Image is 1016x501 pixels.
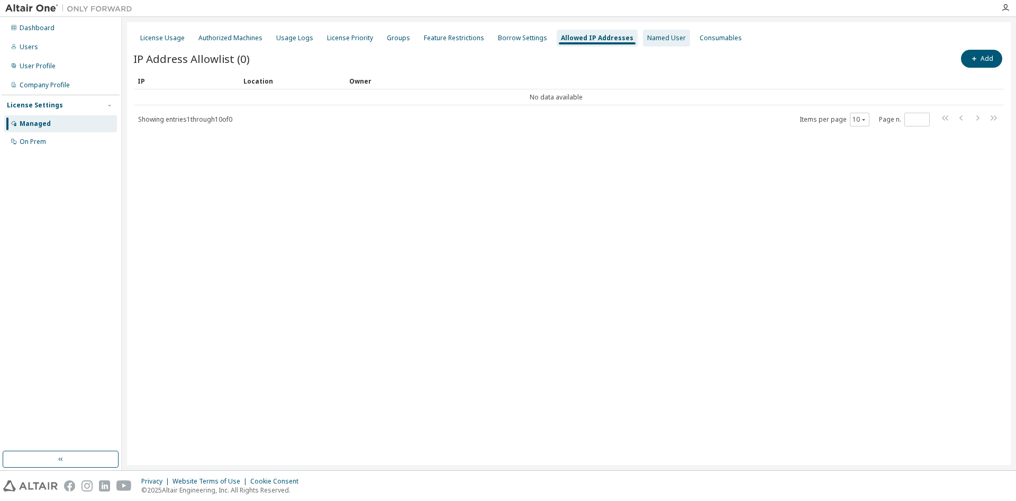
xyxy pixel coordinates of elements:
[961,50,1002,68] button: Add
[99,480,110,491] img: linkedin.svg
[133,51,250,66] span: IP Address Allowlist (0)
[20,138,46,146] div: On Prem
[852,115,867,124] button: 10
[5,3,138,14] img: Altair One
[647,34,686,42] div: Named User
[7,101,63,110] div: License Settings
[327,34,373,42] div: License Priority
[138,72,235,89] div: IP
[243,72,341,89] div: Location
[20,120,51,128] div: Managed
[700,34,742,42] div: Consumables
[276,34,313,42] div: Usage Logs
[64,480,75,491] img: facebook.svg
[141,486,305,495] p: © 2025 Altair Engineering, Inc. All Rights Reserved.
[133,89,979,105] td: No data available
[20,62,56,70] div: User Profile
[138,115,232,124] span: Showing entries 1 through 10 of 0
[198,34,262,42] div: Authorized Machines
[116,480,132,491] img: youtube.svg
[20,24,55,32] div: Dashboard
[387,34,410,42] div: Groups
[561,34,633,42] div: Allowed IP Addresses
[20,43,38,51] div: Users
[424,34,484,42] div: Feature Restrictions
[20,81,70,89] div: Company Profile
[498,34,547,42] div: Borrow Settings
[140,34,185,42] div: License Usage
[349,72,975,89] div: Owner
[81,480,93,491] img: instagram.svg
[800,113,869,126] span: Items per page
[173,477,250,486] div: Website Terms of Use
[879,113,930,126] span: Page n.
[250,477,305,486] div: Cookie Consent
[3,480,58,491] img: altair_logo.svg
[141,477,173,486] div: Privacy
